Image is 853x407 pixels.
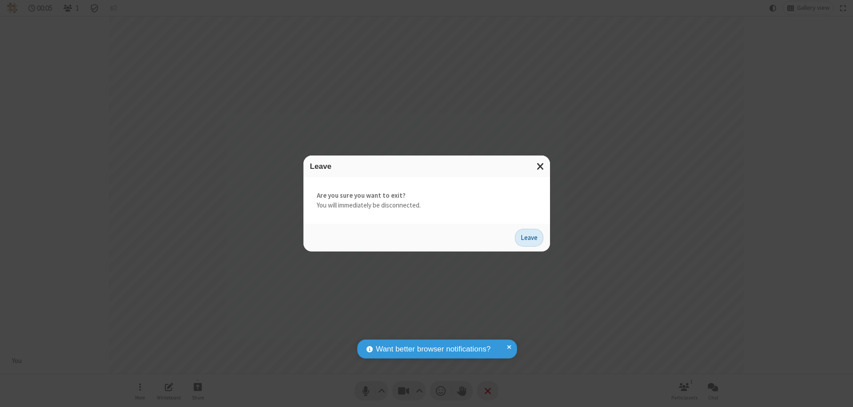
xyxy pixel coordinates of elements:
div: You will immediately be disconnected. [303,177,550,224]
button: Close modal [531,156,550,177]
h3: Leave [310,162,543,171]
span: Want better browser notifications? [376,343,490,355]
strong: Are you sure you want to exit? [317,191,537,201]
button: Leave [515,229,543,247]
